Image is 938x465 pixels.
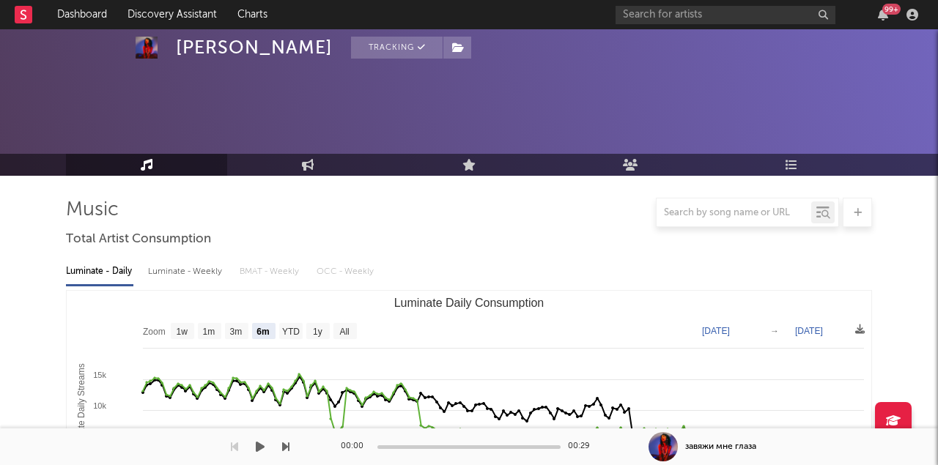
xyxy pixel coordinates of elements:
div: 00:29 [568,438,597,455]
text: 1m [203,327,215,337]
span: Total Artist Consumption [66,231,211,248]
div: [PERSON_NAME] [176,37,333,59]
button: Tracking [351,37,443,59]
text: Luminate Daily Consumption [394,297,544,309]
text: 15k [93,371,106,379]
text: Zoom [143,327,166,337]
text: [DATE] [702,326,730,336]
text: 10k [93,401,106,410]
button: 99+ [878,9,888,21]
text: 3m [230,327,243,337]
div: 00:00 [341,438,370,455]
input: Search by song name or URL [657,207,811,219]
text: [DATE] [795,326,823,336]
input: Search for artists [616,6,835,24]
div: завяжи мне глаза [685,440,756,453]
text: 1w [177,327,188,337]
div: Luminate - Daily [66,259,133,284]
text: → [770,326,779,336]
text: 6m [256,327,269,337]
div: 99 + [882,4,901,15]
text: All [339,327,349,337]
text: 1y [313,327,322,337]
text: YTD [282,327,300,337]
text: Luminate Daily Streams [76,363,86,456]
div: Luminate - Weekly [148,259,225,284]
